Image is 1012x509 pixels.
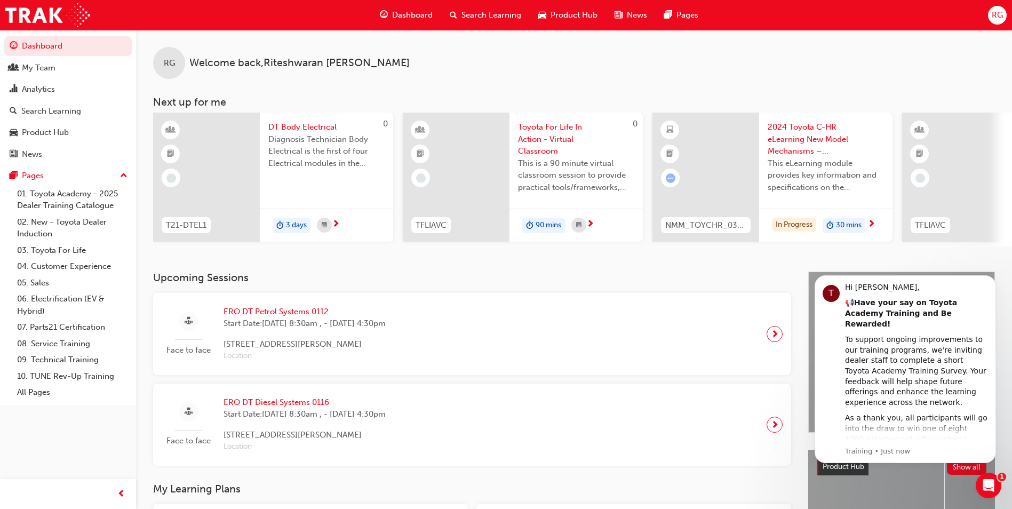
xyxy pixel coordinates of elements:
span: 90 mins [536,219,561,232]
span: Face to face [162,344,215,356]
span: RG [164,57,175,69]
img: Trak [5,3,90,27]
span: car-icon [10,128,18,138]
span: guage-icon [10,42,18,51]
iframe: Intercom live chat [976,473,1001,498]
span: [STREET_ADDRESS][PERSON_NAME] [224,338,386,351]
a: 07. Parts21 Certification [13,319,132,336]
span: booktick-icon [916,147,923,161]
span: 30 mins [836,219,862,232]
a: Product Hub [4,123,132,142]
span: sessionType_FACE_TO_FACE-icon [185,315,193,328]
span: next-icon [867,220,875,229]
span: Product Hub [551,9,597,21]
a: news-iconNews [606,4,656,26]
div: Product Hub [22,126,69,139]
span: News [627,9,647,21]
span: Start Date: [DATE] 8:30am , - [DATE] 4:30pm [224,408,386,420]
button: DashboardMy TeamAnalyticsSearch LearningProduct HubNews [4,34,132,166]
a: 05. Sales [13,275,132,291]
span: learningResourceType_INSTRUCTOR_LED-icon [417,123,424,137]
h3: Upcoming Sessions [153,272,791,284]
a: search-iconSearch Learning [441,4,530,26]
span: learningResourceType_INSTRUCTOR_LED-icon [167,123,174,137]
span: booktick-icon [167,147,174,161]
span: Diagnosis Technician Body Electrical is the first of four Electrical modules in the Diagnosis Tec... [268,133,385,170]
a: News [4,145,132,164]
a: guage-iconDashboard [371,4,441,26]
span: prev-icon [117,488,125,501]
span: Location [224,350,386,362]
span: duration-icon [276,219,284,233]
span: [STREET_ADDRESS][PERSON_NAME] [224,429,386,441]
a: car-iconProduct Hub [530,4,606,26]
h3: My Learning Plans [153,483,791,495]
a: Analytics [4,79,132,99]
div: In Progress [772,218,816,232]
span: booktick-icon [417,147,424,161]
span: 1 [998,473,1006,481]
a: 08. Service Training [13,336,132,352]
span: TFLIAVC [416,219,447,232]
a: 10. TUNE Rev-Up Training [13,368,132,385]
button: Pages [4,166,132,186]
span: learningRecordVerb_ATTEMPT-icon [666,173,675,183]
span: learningRecordVerb_NONE-icon [416,173,426,183]
span: news-icon [615,9,623,22]
span: NMM_TOYCHR_032024_MODULE_2 [665,219,746,232]
button: RG [988,6,1007,25]
span: T21-DTEL1 [166,219,206,232]
div: Pages [22,170,44,182]
span: next-icon [586,220,594,229]
span: next-icon [332,220,340,229]
span: 3 days [286,219,307,232]
span: sessionType_FACE_TO_FACE-icon [185,405,193,419]
a: 03. Toyota For Life [13,242,132,259]
span: Start Date: [DATE] 8:30am , - [DATE] 4:30pm [224,317,386,330]
a: 01. Toyota Academy - 2025 Dealer Training Catalogue [13,186,132,214]
span: ERO DT Petrol Systems 0112 [224,306,386,318]
div: Analytics [22,83,55,96]
span: search-icon [450,9,457,22]
iframe: Intercom notifications message [799,266,1012,470]
a: Search Learning [4,101,132,121]
span: This eLearning module provides key information and specifications on the powertrains associated w... [768,157,884,194]
span: pages-icon [10,171,18,181]
a: 09. Technical Training [13,352,132,368]
span: Location [224,441,386,453]
span: next-icon [771,417,779,432]
span: 0 [383,119,388,129]
span: Dashboard [392,9,433,21]
span: 0 [633,119,638,129]
a: My Team [4,58,132,78]
span: ERO DT Diesel Systems 0116 [224,396,386,409]
span: learningRecordVerb_NONE-icon [915,173,925,183]
a: 0T21-DTEL1DT Body ElectricalDiagnosis Technician Body Electrical is the first of four Electrical ... [153,113,393,242]
span: calendar-icon [322,219,327,232]
span: duration-icon [826,219,834,233]
a: NMM_TOYCHR_032024_MODULE_22024 Toyota C-HR eLearning New Model Mechanisms – Powertrains (Module 2... [652,113,893,242]
span: people-icon [10,63,18,73]
span: duration-icon [526,219,533,233]
span: learningResourceType_ELEARNING-icon [666,123,674,137]
span: 2024 Toyota C-HR eLearning New Model Mechanisms – Powertrains (Module 2) [768,121,884,157]
span: learningRecordVerb_NONE-icon [166,173,176,183]
h3: Next up for me [136,96,1012,108]
span: Toyota For Life In Action - Virtual Classroom [518,121,634,157]
span: booktick-icon [666,147,674,161]
span: next-icon [771,327,779,341]
a: Dashboard [4,36,132,56]
span: pages-icon [664,9,672,22]
span: DT Body Electrical [268,121,385,133]
a: 04. Customer Experience [13,258,132,275]
span: TFLIAVC [915,219,946,232]
span: search-icon [10,107,17,116]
